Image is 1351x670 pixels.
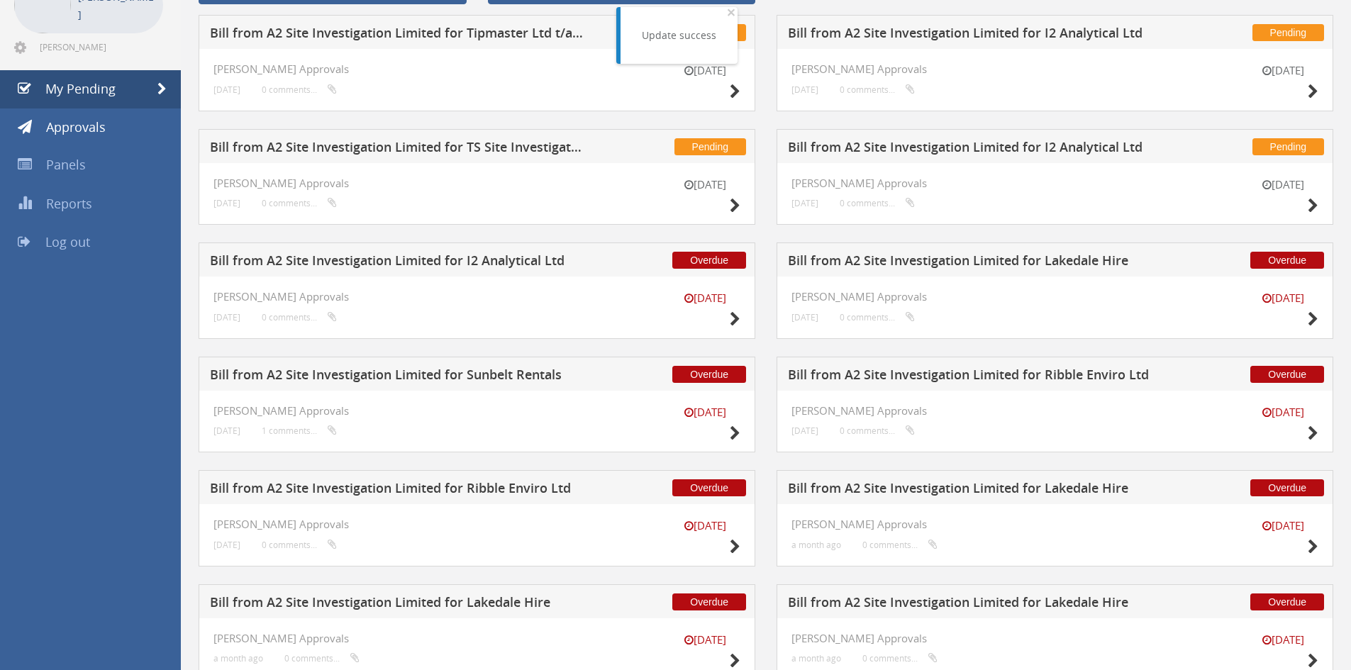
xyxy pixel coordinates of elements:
[840,84,915,95] small: 0 comments...
[213,63,740,75] h4: [PERSON_NAME] Approvals
[791,84,818,95] small: [DATE]
[669,177,740,192] small: [DATE]
[669,405,740,420] small: [DATE]
[788,254,1162,272] h5: Bill from A2 Site Investigation Limited for Lakedale Hire
[862,653,938,664] small: 0 comments...
[213,312,240,323] small: [DATE]
[262,84,337,95] small: 0 comments...
[672,252,746,269] span: Overdue
[788,140,1162,158] h5: Bill from A2 Site Investigation Limited for I2 Analytical Ltd
[46,156,86,173] span: Panels
[210,368,584,386] h5: Bill from A2 Site Investigation Limited for Sunbelt Rentals
[213,405,740,417] h4: [PERSON_NAME] Approvals
[213,518,740,530] h4: [PERSON_NAME] Approvals
[840,198,915,208] small: 0 comments...
[791,312,818,323] small: [DATE]
[791,518,1318,530] h4: [PERSON_NAME] Approvals
[40,41,160,52] span: [PERSON_NAME][EMAIL_ADDRESS][PERSON_NAME][DOMAIN_NAME]
[669,518,740,533] small: [DATE]
[210,596,584,613] h5: Bill from A2 Site Investigation Limited for Lakedale Hire
[45,80,116,97] span: My Pending
[791,632,1318,644] h4: [PERSON_NAME] Approvals
[213,632,740,644] h4: [PERSON_NAME] Approvals
[262,198,337,208] small: 0 comments...
[46,118,106,135] span: Approvals
[791,198,818,208] small: [DATE]
[669,291,740,306] small: [DATE]
[213,540,240,550] small: [DATE]
[788,368,1162,386] h5: Bill from A2 Site Investigation Limited for Ribble Enviro Ltd
[210,26,584,44] h5: Bill from A2 Site Investigation Limited for Tipmaster Ltd t/a The All Clear Company
[1247,63,1318,78] small: [DATE]
[213,177,740,189] h4: [PERSON_NAME] Approvals
[1250,252,1324,269] span: Overdue
[210,481,584,499] h5: Bill from A2 Site Investigation Limited for Ribble Enviro Ltd
[669,632,740,647] small: [DATE]
[1247,291,1318,306] small: [DATE]
[672,593,746,610] span: Overdue
[262,425,337,436] small: 1 comments...
[791,291,1318,303] h4: [PERSON_NAME] Approvals
[213,425,240,436] small: [DATE]
[791,405,1318,417] h4: [PERSON_NAME] Approvals
[788,596,1162,613] h5: Bill from A2 Site Investigation Limited for Lakedale Hire
[1250,366,1324,383] span: Overdue
[45,233,90,250] span: Log out
[791,653,841,664] small: a month ago
[262,540,337,550] small: 0 comments...
[727,2,735,22] span: ×
[1247,405,1318,420] small: [DATE]
[791,63,1318,75] h4: [PERSON_NAME] Approvals
[1250,593,1324,610] span: Overdue
[213,653,263,664] small: a month ago
[210,140,584,158] h5: Bill from A2 Site Investigation Limited for TS Site Investigation Ltd
[674,138,746,155] span: Pending
[213,198,240,208] small: [DATE]
[788,26,1162,44] h5: Bill from A2 Site Investigation Limited for I2 Analytical Ltd
[1252,24,1324,41] span: Pending
[862,540,938,550] small: 0 comments...
[791,540,841,550] small: a month ago
[788,481,1162,499] h5: Bill from A2 Site Investigation Limited for Lakedale Hire
[791,177,1318,189] h4: [PERSON_NAME] Approvals
[1252,138,1324,155] span: Pending
[1247,518,1318,533] small: [DATE]
[840,425,915,436] small: 0 comments...
[672,366,746,383] span: Overdue
[213,291,740,303] h4: [PERSON_NAME] Approvals
[672,479,746,496] span: Overdue
[210,254,584,272] h5: Bill from A2 Site Investigation Limited for I2 Analytical Ltd
[1247,177,1318,192] small: [DATE]
[669,63,740,78] small: [DATE]
[840,312,915,323] small: 0 comments...
[1247,632,1318,647] small: [DATE]
[642,28,716,43] div: Update success
[213,84,240,95] small: [DATE]
[791,425,818,436] small: [DATE]
[284,653,360,664] small: 0 comments...
[46,195,92,212] span: Reports
[262,312,337,323] small: 0 comments...
[1250,479,1324,496] span: Overdue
